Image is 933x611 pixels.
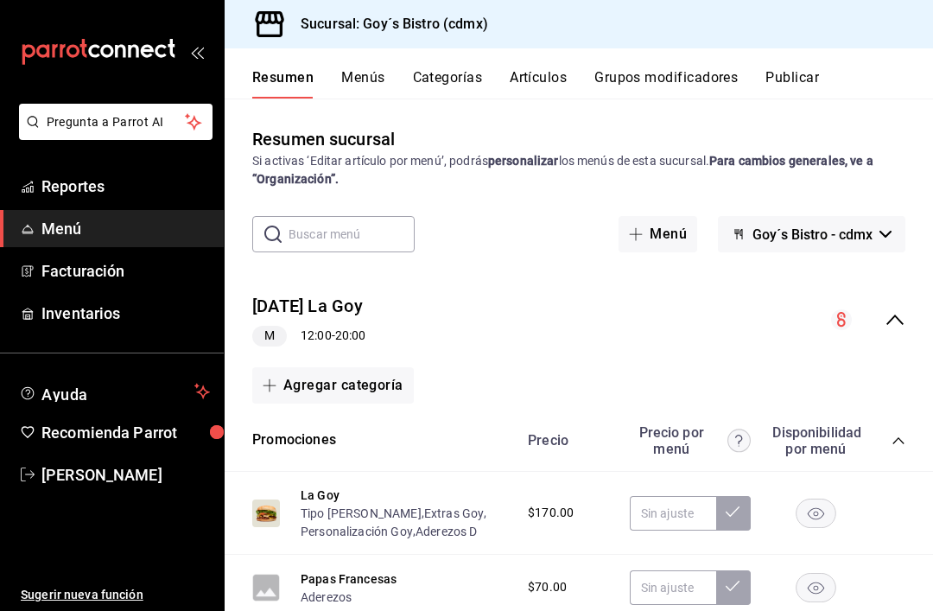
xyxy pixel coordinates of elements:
[341,69,384,99] button: Menús
[41,421,210,444] span: Recomienda Parrot
[287,14,488,35] h3: Sucursal: Goy´s Bistro (cdmx)
[252,500,280,527] img: Preview
[41,175,210,198] span: Reportes
[511,432,621,449] div: Precio
[252,367,414,404] button: Agregar categoría
[892,434,905,448] button: collapse-category-row
[630,570,716,605] input: Sin ajuste
[619,216,697,252] button: Menú
[41,259,210,283] span: Facturación
[718,216,905,252] button: Goy´s Bistro - cdmx
[289,217,415,251] input: Buscar menú
[301,589,352,606] button: Aderezos
[19,104,213,140] button: Pregunta a Parrot AI
[301,523,413,540] button: Personalización Goy
[528,504,574,522] span: $170.00
[257,327,282,345] span: M
[424,505,485,522] button: Extras Goy
[252,430,336,450] button: Promociones
[252,126,395,152] div: Resumen sucursal
[594,69,738,99] button: Grupos modificadores
[252,69,933,99] div: navigation tabs
[41,463,210,487] span: [PERSON_NAME]
[301,570,397,588] button: Papas Francesas
[772,424,859,457] div: Disponibilidad por menú
[301,504,511,541] div: , , ,
[41,381,187,402] span: Ayuda
[252,152,905,188] div: Si activas ‘Editar artículo por menú’, podrás los menús de esta sucursal.
[41,302,210,325] span: Inventarios
[47,113,186,131] span: Pregunta a Parrot AI
[752,226,873,243] span: Goy´s Bistro - cdmx
[225,280,933,360] div: collapse-menu-row
[252,69,314,99] button: Resumen
[488,154,559,168] strong: personalizar
[765,69,819,99] button: Publicar
[252,326,365,347] div: 12:00 - 20:00
[510,69,567,99] button: Artículos
[301,487,340,504] button: La Goy
[12,125,213,143] a: Pregunta a Parrot AI
[528,578,567,596] span: $70.00
[630,424,751,457] div: Precio por menú
[630,496,716,531] input: Sin ajuste
[252,294,363,319] button: [DATE] La Goy
[301,505,422,522] button: Tipo [PERSON_NAME]
[252,154,873,186] strong: Para cambios generales, ve a “Organización”.
[21,586,210,604] span: Sugerir nueva función
[41,217,210,240] span: Menú
[413,69,483,99] button: Categorías
[416,523,478,540] button: Aderezos D
[190,45,204,59] button: open_drawer_menu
